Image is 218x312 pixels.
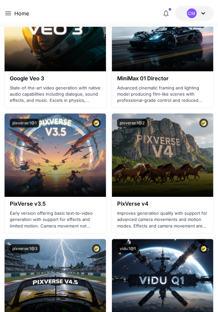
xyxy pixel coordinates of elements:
p: Advanced cinematic framing and lighting model producing film-like scenes with professional-grade ... [117,85,208,104]
button: Certified Model – Vetted for best performance and includes a commercial license. [199,119,208,128]
button: $0.00CM [175,6,214,21]
button: pixverse:1@3 [10,244,40,253]
button: Certified Model – Vetted for best performance and includes a commercial license. [92,119,101,128]
nav: breadcrumb [14,9,29,17]
img: alt [112,114,213,197]
h3: MiniMax 01 Director [117,75,208,82]
h3: PixVerse v4 [117,201,208,207]
p: Improves generation quality with support for advanced camera movements and motion modes. Effects ... [117,211,208,230]
button: pixverse:1@2 [117,119,147,128]
button: pixverse:1@1 [10,119,39,128]
h3: Google Veo 3 [10,75,101,82]
a: Home [14,9,29,17]
button: Certified Model – Vetted for best performance and includes a commercial license. [92,244,101,253]
h3: PixVerse v3.5 [10,201,101,207]
div: CM [187,8,197,18]
img: alt [5,114,106,197]
button: vidu:1@1 [117,244,138,253]
button: Certified Model – Vetted for best performance and includes a commercial license. [199,244,208,253]
p: Early version offering basic text-to-video generation with support for effects and limited motion... [10,211,101,230]
p: State-of-the-art video generation with native audio capabilities including dialogue, sound effect... [10,85,101,104]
